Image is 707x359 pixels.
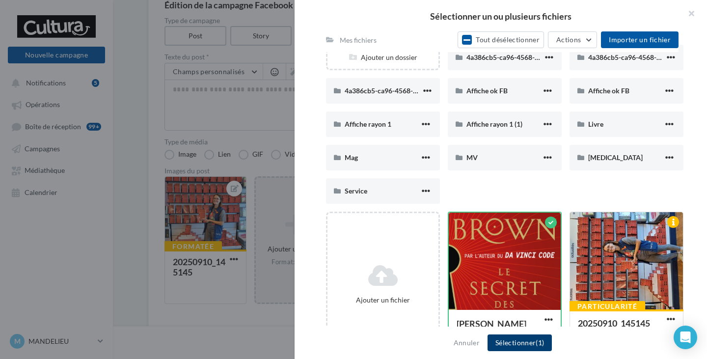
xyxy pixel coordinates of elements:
[345,153,358,162] span: Mag
[466,120,522,128] span: Affiche rayon 1 (1)
[450,337,484,349] button: Annuler
[609,35,671,44] span: Importer un fichier
[488,334,552,351] button: Sélectionner(1)
[536,338,544,347] span: (1)
[588,86,629,95] span: Affiche ok FB
[457,318,526,329] span: Dan Brown
[310,12,691,21] h2: Sélectionner un ou plusieurs fichiers
[548,31,597,48] button: Actions
[588,120,603,128] span: Livre
[466,153,478,162] span: MV
[601,31,679,48] button: Importer un fichier
[466,53,608,61] span: 4a386cb5-ca96-4568-b2a3-4a4530d21453 (2)
[556,35,581,44] span: Actions
[578,318,650,329] span: 20250910_145145
[331,295,435,305] div: Ajouter un fichier
[340,35,377,45] div: Mes fichiers
[674,326,697,349] div: Open Intercom Messenger
[458,31,544,48] button: Tout désélectionner
[327,53,438,62] div: Ajouter un dossier
[345,120,391,128] span: Affiche rayon 1
[345,86,487,95] span: 4a386cb5-ca96-4568-b2a3-4a4530d21453 (4)
[466,86,508,95] span: Affiche ok FB
[588,153,643,162] span: [MEDICAL_DATA]
[570,301,645,312] div: Particularité
[345,187,367,195] span: Service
